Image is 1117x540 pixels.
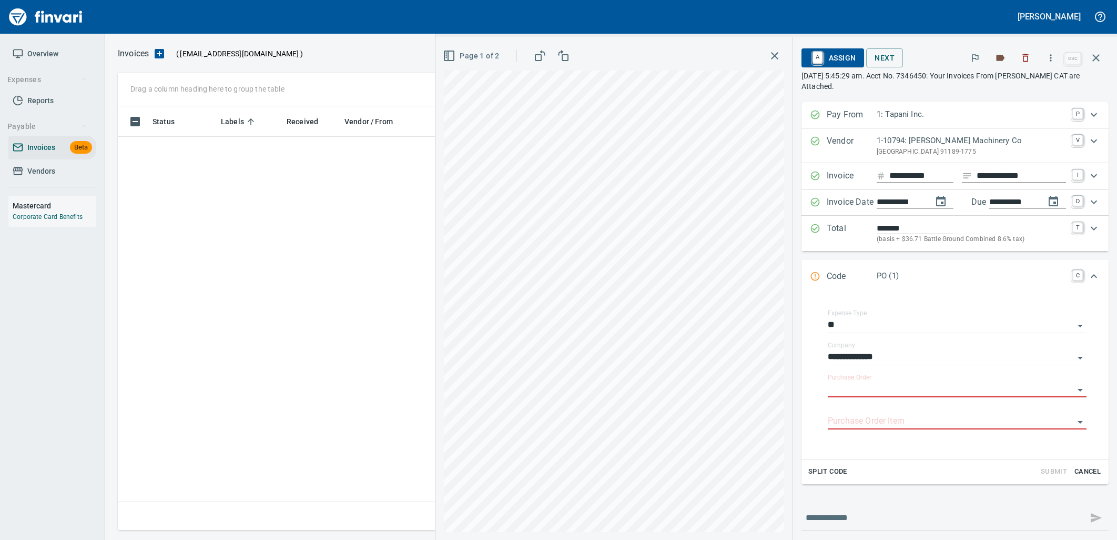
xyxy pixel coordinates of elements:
[1072,270,1083,281] a: C
[287,115,332,128] span: Received
[813,52,822,63] a: A
[1065,53,1081,64] a: esc
[877,135,1066,147] p: 1-10794: [PERSON_NAME] Machinery Co
[962,171,972,181] svg: Invoice description
[8,136,96,159] a: InvoicesBeta
[1073,383,1088,397] button: Open
[877,270,1066,282] p: PO (1)
[828,343,855,349] label: Company
[1062,45,1109,71] span: Close invoice
[1014,46,1037,69] button: Discard
[1083,505,1109,531] span: This records your message into the invoice and notifies anyone mentioned
[7,73,87,86] span: Expenses
[441,46,503,66] button: Page 1 of 2
[801,102,1109,128] div: Expand
[445,49,499,63] span: Page 1 of 2
[1073,466,1102,478] span: Cancel
[8,89,96,113] a: Reports
[827,135,877,157] p: Vendor
[1039,46,1062,69] button: More
[1073,415,1088,429] button: Open
[130,84,285,94] p: Drag a column heading here to group the table
[806,464,850,480] button: Split Code
[118,47,149,60] nav: breadcrumb
[827,169,877,183] p: Invoice
[3,70,91,89] button: Expenses
[149,47,170,60] button: Upload an Invoice
[27,47,58,61] span: Overview
[1072,222,1083,233] a: T
[6,4,85,29] img: Finvari
[221,115,258,128] span: Labels
[928,189,953,214] button: change date
[179,48,300,59] span: [EMAIL_ADDRESS][DOMAIN_NAME]
[877,108,1066,121] p: 1: Tapani Inc.
[153,115,188,128] span: Status
[1072,108,1083,119] a: P
[801,259,1109,294] div: Expand
[877,147,1066,157] p: [GEOGRAPHIC_DATA] 91189-1775
[344,115,407,128] span: Vendor / From
[1073,318,1088,333] button: Open
[866,48,903,68] button: Next
[877,234,1066,245] p: (basis + $36.71 Battle Ground Combined 8.6% tax)
[801,71,1109,92] p: [DATE] 5:45:29 am. Acct No. 7346450: Your Invoices From [PERSON_NAME] CAT are Attached.
[875,52,895,65] span: Next
[1015,8,1083,25] button: [PERSON_NAME]
[344,115,393,128] span: Vendor / From
[13,200,96,212] h6: Mastercard
[70,142,92,154] span: Beta
[1073,351,1088,365] button: Open
[1071,464,1104,480] button: Cancel
[3,117,91,136] button: Payable
[827,108,877,122] p: Pay From
[828,375,871,381] label: Purchase Order
[27,141,55,154] span: Invoices
[801,48,864,67] button: AAssign
[287,115,318,128] span: Received
[1018,11,1081,22] h5: [PERSON_NAME]
[801,163,1109,189] div: Expand
[1072,135,1083,145] a: V
[1072,169,1083,180] a: I
[810,49,856,67] span: Assign
[963,46,987,69] button: Flag
[7,120,87,133] span: Payable
[827,222,877,245] p: Total
[221,115,244,128] span: Labels
[877,169,885,182] svg: Invoice number
[1072,196,1083,206] a: D
[828,311,867,317] label: Expense Type
[827,270,877,284] p: Code
[808,466,847,478] span: Split Code
[801,189,1109,216] div: Expand
[13,213,83,221] a: Corporate Card Benefits
[8,42,96,66] a: Overview
[170,48,303,59] p: ( )
[118,47,149,60] p: Invoices
[1041,189,1066,214] button: change due date
[153,115,175,128] span: Status
[27,165,55,178] span: Vendors
[801,128,1109,163] div: Expand
[971,196,1021,208] p: Due
[8,159,96,183] a: Vendors
[827,196,877,209] p: Invoice Date
[801,216,1109,251] div: Expand
[801,294,1109,484] div: Expand
[27,94,54,107] span: Reports
[989,46,1012,69] button: Labels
